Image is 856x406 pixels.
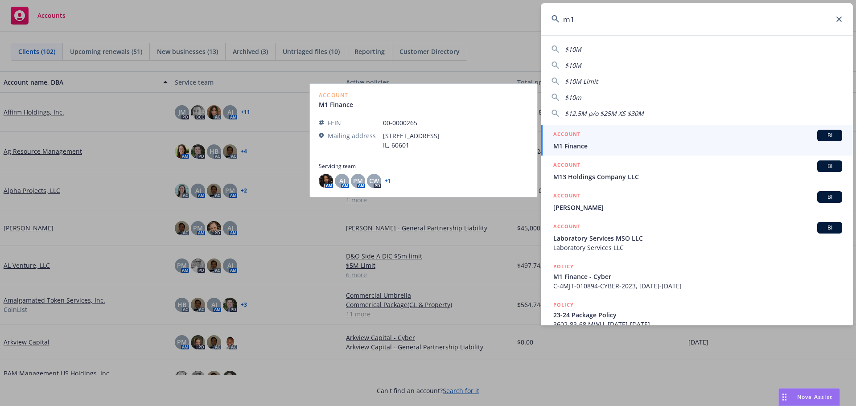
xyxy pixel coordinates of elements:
[553,262,574,271] h5: POLICY
[553,160,580,171] h5: ACCOUNT
[553,272,842,281] span: M1 Finance - Cyber
[821,162,839,170] span: BI
[778,388,840,406] button: Nova Assist
[553,281,842,291] span: C-4MJT-010894-CYBER-2023, [DATE]-[DATE]
[553,130,580,140] h5: ACCOUNT
[821,224,839,232] span: BI
[541,257,853,295] a: POLICYM1 Finance - CyberC-4MJT-010894-CYBER-2023, [DATE]-[DATE]
[553,222,580,233] h5: ACCOUNT
[821,131,839,139] span: BI
[553,234,842,243] span: Laboratory Services MSO LLC
[541,295,853,334] a: POLICY23-24 Package Policy3602-83-68 MWU, [DATE]-[DATE]
[553,172,842,181] span: M13 Holdings Company LLC
[553,243,842,252] span: Laboratory Services LLC
[565,109,644,118] span: $12.5M p/o $25M XS $30M
[541,125,853,156] a: ACCOUNTBIM1 Finance
[553,203,842,212] span: [PERSON_NAME]
[797,393,832,401] span: Nova Assist
[541,186,853,217] a: ACCOUNTBI[PERSON_NAME]
[541,217,853,257] a: ACCOUNTBILaboratory Services MSO LLCLaboratory Services LLC
[553,141,842,151] span: M1 Finance
[553,320,842,329] span: 3602-83-68 MWU, [DATE]-[DATE]
[779,389,790,406] div: Drag to move
[553,191,580,202] h5: ACCOUNT
[553,300,574,309] h5: POLICY
[565,61,581,70] span: $10M
[565,77,598,86] span: $10M Limit
[821,193,839,201] span: BI
[553,310,842,320] span: 23-24 Package Policy
[565,93,581,102] span: $10m
[541,3,853,35] input: Search...
[565,45,581,53] span: $10M
[541,156,853,186] a: ACCOUNTBIM13 Holdings Company LLC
